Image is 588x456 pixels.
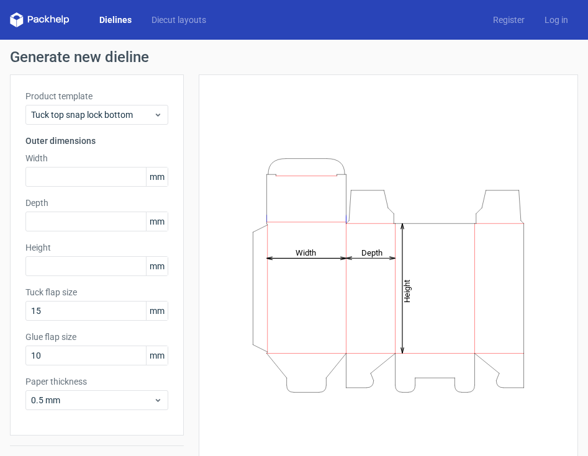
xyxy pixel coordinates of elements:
[31,109,153,121] span: Tuck top snap lock bottom
[146,168,168,186] span: mm
[146,257,168,275] span: mm
[25,375,168,388] label: Paper thickness
[483,14,535,26] a: Register
[146,346,168,365] span: mm
[25,152,168,164] label: Width
[25,135,168,147] h3: Outer dimensions
[535,14,578,26] a: Log in
[10,50,578,65] h1: Generate new dieline
[25,286,168,298] label: Tuck flap size
[146,212,168,231] span: mm
[31,394,153,406] span: 0.5 mm
[25,90,168,102] label: Product template
[296,248,316,257] tspan: Width
[25,331,168,343] label: Glue flap size
[146,302,168,320] span: mm
[25,197,168,209] label: Depth
[142,14,216,26] a: Diecut layouts
[25,241,168,254] label: Height
[89,14,142,26] a: Dielines
[402,279,412,302] tspan: Height
[361,248,382,257] tspan: Depth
